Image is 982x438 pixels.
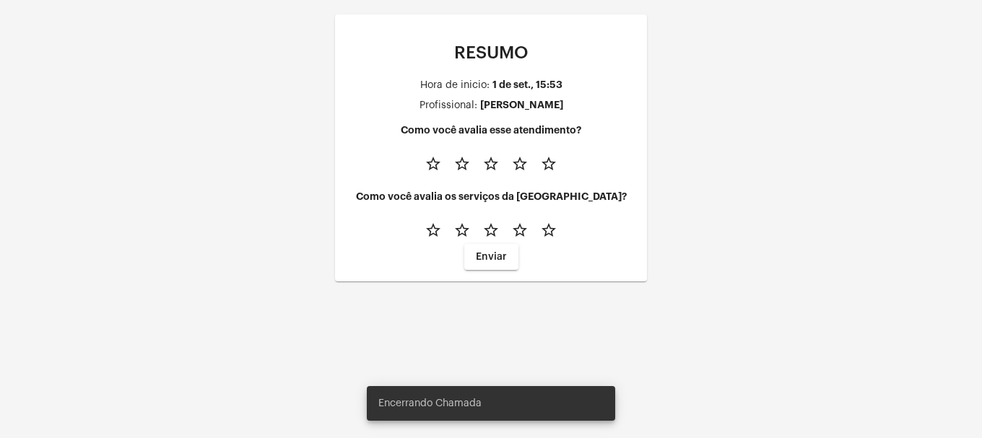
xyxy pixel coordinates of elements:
div: Hora de inicio: [420,80,490,91]
p: RESUMO [347,43,635,62]
mat-icon: star_border [453,222,471,239]
mat-icon: star_border [540,222,557,239]
span: Enviar [476,252,507,262]
button: Enviar [464,244,518,270]
mat-icon: star_border [482,155,500,172]
mat-icon: star_border [511,155,529,172]
mat-icon: star_border [511,222,529,239]
mat-icon: star_border [425,155,442,172]
mat-icon: star_border [453,155,471,172]
mat-icon: star_border [425,222,442,239]
mat-icon: star_border [540,155,557,172]
h4: Como você avalia esse atendimento? [347,125,635,136]
div: Profissional: [420,100,477,111]
div: [PERSON_NAME] [480,100,563,110]
h4: Como você avalia os serviços da [GEOGRAPHIC_DATA]? [347,191,635,202]
div: 1 de set., 15:53 [492,79,562,90]
mat-icon: star_border [482,222,500,239]
span: Encerrando Chamada [378,396,482,411]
